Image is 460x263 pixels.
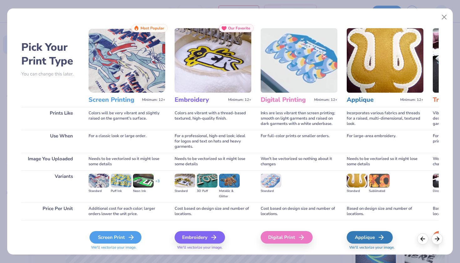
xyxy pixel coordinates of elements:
img: Metallic & Glitter [219,174,240,188]
div: For a professional, high-end look; ideal for logos and text on hats and heavy garments. [175,130,251,153]
div: Neon Ink [133,188,154,194]
span: Minimum: 12+ [228,98,251,102]
div: For full-color prints or smaller orders. [261,130,337,153]
h3: Screen Printing [89,96,140,104]
span: We'll vectorize your image. [89,245,165,250]
h3: Digital Printing [261,96,312,104]
div: Colors are vibrant with a thread-based textured, high-quality finish. [175,107,251,130]
div: Standard [89,188,109,194]
div: Cost based on design size and number of locations. [175,203,251,220]
div: Metallic & Glitter [219,188,240,199]
div: Additional cost for each color; larger orders lower the unit price. [89,203,165,220]
div: Incorporates various fabrics and threads for a raised, multi-dimensional, textured look. [347,107,423,130]
div: Prints Like [21,107,79,130]
h3: Embroidery [175,96,226,104]
img: Puff Ink [111,174,131,188]
span: Minimum: 12+ [314,98,337,102]
img: Embroidery [175,28,251,93]
div: + 3 [155,178,160,189]
div: Use When [21,130,79,153]
img: Digital Printing [261,28,337,93]
p: You can change this later. [21,71,79,77]
h3: Applique [347,96,398,104]
div: Colors will be very vibrant and slightly raised on the garment's surface. [89,107,165,130]
img: Sublimated [369,174,390,188]
img: Direct-to-film [433,174,453,188]
div: For a classic look or large order. [89,130,165,153]
div: Direct-to-film [433,188,453,194]
img: Applique [347,28,423,93]
div: Standard [261,188,281,194]
img: Standard [89,174,109,188]
span: Our Favorite [228,26,250,30]
div: Applique [347,231,393,244]
img: Standard [347,174,367,188]
img: Neon Ink [133,174,154,188]
div: Needs to be vectorized so it might lose some details [89,153,165,170]
img: 3D Puff [197,174,217,188]
button: Close [438,11,450,23]
span: Minimum: 12+ [400,98,423,102]
div: Cost based on design size and number of locations. [261,203,337,220]
div: Won't be vectorized so nothing about it changes [261,153,337,170]
div: Standard [347,188,367,194]
div: Price Per Unit [21,203,79,220]
div: Puff Ink [111,188,131,194]
span: Most Popular [141,26,164,30]
div: Image You Uploaded [21,153,79,170]
div: Needs to be vectorized so it might lose some details [175,153,251,170]
img: Screen Printing [89,28,165,93]
div: Screen Print [89,231,141,244]
div: Inks are less vibrant than screen printing; smooth on light garments and raised on dark garments ... [261,107,337,130]
div: For large-area embroidery. [347,130,423,153]
div: Variants [21,170,79,203]
div: Embroidery [175,231,225,244]
div: Based on design size and number of locations. [347,203,423,220]
span: We'll vectorize your image. [175,245,251,250]
div: 3D Puff [197,188,217,194]
img: Standard [175,174,195,188]
div: Needs to be vectorized so it might lose some details [347,153,423,170]
span: We'll vectorize your image. [347,245,423,250]
div: Digital Print [261,231,313,244]
h2: Pick Your Print Type [21,40,79,68]
img: Standard [261,174,281,188]
span: Minimum: 12+ [142,98,165,102]
div: Standard [175,188,195,194]
div: Sublimated [369,188,390,194]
